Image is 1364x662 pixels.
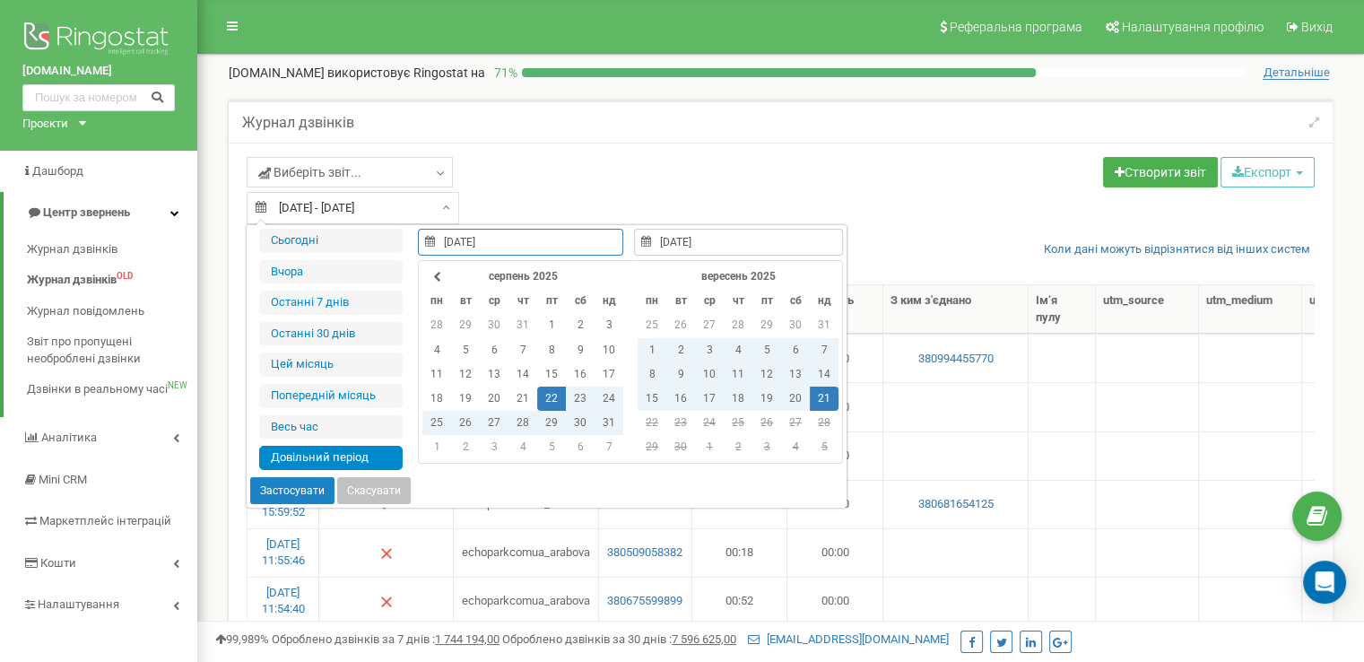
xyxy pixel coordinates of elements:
[595,435,623,459] td: 7
[27,303,144,320] span: Журнал повідомлень
[595,313,623,337] td: 3
[242,115,354,131] h5: Журнал дзвінків
[566,289,595,313] th: сб
[27,272,117,289] span: Журнал дзвінків
[891,351,1021,368] a: 380994455770
[724,362,752,387] td: 11
[508,338,537,362] td: 7
[480,411,508,435] td: 27
[27,334,188,367] span: Звіт про пропущені необроблені дзвінки
[566,313,595,337] td: 2
[451,387,480,411] td: 19
[480,289,508,313] th: ср
[508,435,537,459] td: 4
[781,411,810,435] td: 27
[422,313,451,337] td: 28
[1199,285,1302,334] th: utm_mеdium
[27,296,197,327] a: Журнал повідомлень
[4,192,197,234] a: Центр звернень
[259,291,403,315] li: Останні 7 днів
[27,241,117,258] span: Журнал дзвінків
[695,362,724,387] td: 10
[1122,20,1264,34] span: Налаштування профілю
[32,164,83,178] span: Дашборд
[752,435,781,459] td: 3
[43,205,130,219] span: Центр звернень
[1263,65,1329,80] span: Детальніше
[1103,157,1218,187] a: Створити звіт
[638,313,666,337] td: 25
[595,387,623,411] td: 24
[259,446,403,470] li: Довільний період
[259,415,403,440] li: Весь час
[247,157,453,187] a: Виберіть звіт...
[638,435,666,459] td: 29
[480,435,508,459] td: 3
[666,313,695,337] td: 26
[537,289,566,313] th: пт
[435,632,500,646] u: 1 744 194,00
[215,632,269,646] span: 99,989%
[41,431,97,444] span: Аналiтика
[480,313,508,337] td: 30
[781,289,810,313] th: сб
[566,411,595,435] td: 30
[883,285,1029,334] th: З ким з'єднано
[724,435,752,459] td: 2
[666,338,695,362] td: 2
[454,528,599,577] td: echoparkcomua_arabova
[752,338,781,362] td: 5
[454,577,599,625] td: echoparkcomua_arabova
[1301,20,1333,34] span: Вихід
[22,116,68,133] div: Проєкти
[422,411,451,435] td: 25
[537,387,566,411] td: 22
[752,313,781,337] td: 29
[22,84,175,111] input: Пошук за номером
[566,435,595,459] td: 6
[537,411,566,435] td: 29
[480,387,508,411] td: 20
[1029,285,1096,334] th: Ім‘я пулу
[537,435,566,459] td: 5
[27,381,168,398] span: Дзвінки в реальному часі
[695,289,724,313] th: ср
[724,387,752,411] td: 18
[666,289,695,313] th: вт
[566,362,595,387] td: 16
[810,289,838,313] th: нд
[508,411,537,435] td: 28
[595,411,623,435] td: 31
[891,496,1021,513] a: 380681654125
[810,313,838,337] td: 31
[422,387,451,411] td: 18
[695,313,724,337] td: 27
[451,411,480,435] td: 26
[508,313,537,337] td: 31
[422,338,451,362] td: 4
[638,411,666,435] td: 22
[508,362,537,387] td: 14
[595,289,623,313] th: нд
[666,411,695,435] td: 23
[692,528,788,577] td: 00:18
[810,387,838,411] td: 21
[262,537,305,568] a: [DATE] 11:55:46
[748,632,949,646] a: [EMAIL_ADDRESS][DOMAIN_NAME]
[781,387,810,411] td: 20
[451,362,480,387] td: 12
[666,265,810,289] th: вересень 2025
[810,362,838,387] td: 14
[666,387,695,411] td: 16
[485,64,522,82] p: 71 %
[595,338,623,362] td: 10
[781,435,810,459] td: 4
[537,338,566,362] td: 8
[27,265,197,296] a: Журнал дзвінківOLD
[39,473,87,486] span: Mini CRM
[258,163,361,181] span: Виберіть звіт...
[724,313,752,337] td: 28
[781,313,810,337] td: 30
[752,411,781,435] td: 26
[1096,285,1199,334] th: utm_sourcе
